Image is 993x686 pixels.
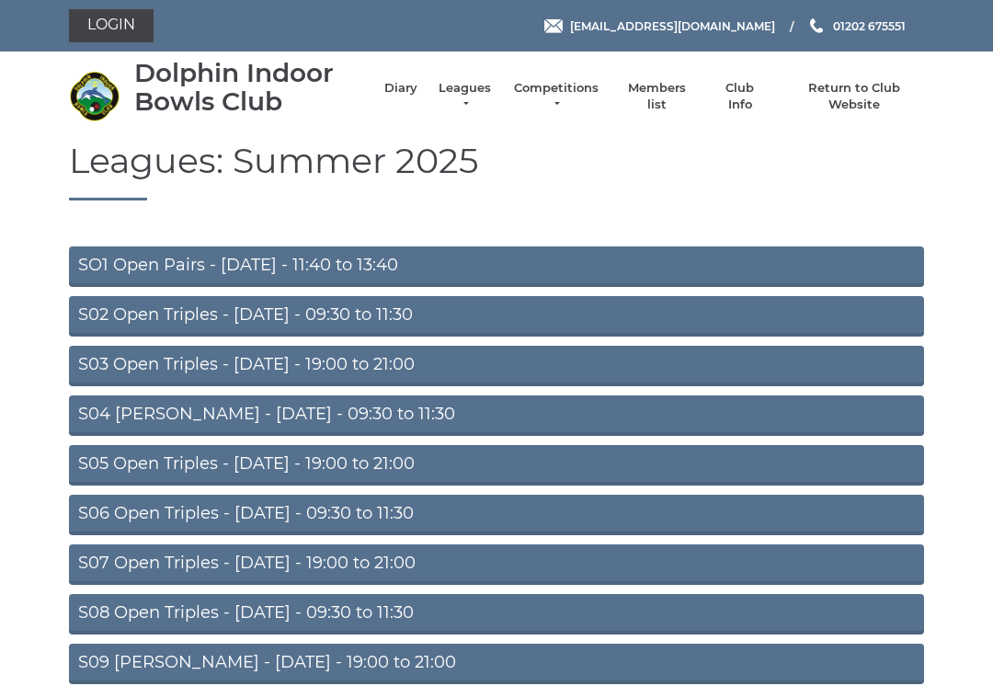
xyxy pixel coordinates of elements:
[69,544,924,585] a: S07 Open Triples - [DATE] - 19:00 to 21:00
[833,18,906,32] span: 01202 675551
[713,80,767,113] a: Club Info
[807,17,906,35] a: Phone us 01202 675551
[618,80,694,113] a: Members list
[570,18,775,32] span: [EMAIL_ADDRESS][DOMAIN_NAME]
[69,246,924,287] a: SO1 Open Pairs - [DATE] - 11:40 to 13:40
[134,59,366,116] div: Dolphin Indoor Bowls Club
[512,80,600,113] a: Competitions
[69,296,924,337] a: S02 Open Triples - [DATE] - 09:30 to 11:30
[69,346,924,386] a: S03 Open Triples - [DATE] - 19:00 to 21:00
[69,71,120,121] img: Dolphin Indoor Bowls Club
[69,594,924,635] a: S08 Open Triples - [DATE] - 09:30 to 11:30
[810,18,823,33] img: Phone us
[69,142,924,201] h1: Leagues: Summer 2025
[785,80,924,113] a: Return to Club Website
[69,445,924,486] a: S05 Open Triples - [DATE] - 19:00 to 21:00
[384,80,417,97] a: Diary
[69,9,154,42] a: Login
[69,644,924,684] a: S09 [PERSON_NAME] - [DATE] - 19:00 to 21:00
[69,495,924,535] a: S06 Open Triples - [DATE] - 09:30 to 11:30
[544,19,563,33] img: Email
[436,80,494,113] a: Leagues
[544,17,775,35] a: Email [EMAIL_ADDRESS][DOMAIN_NAME]
[69,395,924,436] a: S04 [PERSON_NAME] - [DATE] - 09:30 to 11:30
